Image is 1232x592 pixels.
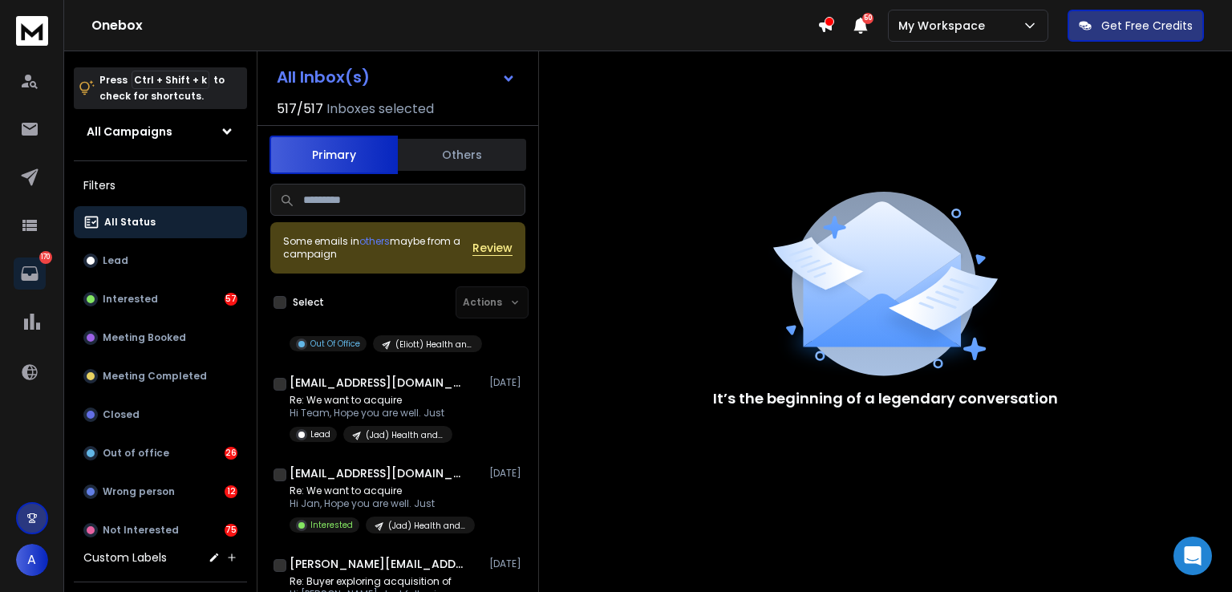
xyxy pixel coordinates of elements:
[290,497,475,510] p: Hi Jan, Hope you are well. Just
[290,407,452,420] p: Hi Team, Hope you are well. Just
[14,257,46,290] a: 170
[225,524,237,537] div: 75
[103,524,179,537] p: Not Interested
[290,485,475,497] p: Re: We want to acquire
[366,429,443,441] p: (Jad) Health and wellness brands Europe - 50k - 1m/month (Storeleads) p1
[489,376,525,389] p: [DATE]
[1068,10,1204,42] button: Get Free Credits
[269,136,398,174] button: Primary
[132,71,209,89] span: Ctrl + Shift + k
[74,514,247,546] button: Not Interested75
[713,387,1058,410] p: It’s the beginning of a legendary conversation
[74,283,247,315] button: Interested57
[74,476,247,508] button: Wrong person12
[310,519,353,531] p: Interested
[277,99,323,119] span: 517 / 517
[290,465,466,481] h1: [EMAIL_ADDRESS][DOMAIN_NAME]
[91,16,817,35] h1: Onebox
[310,428,330,440] p: Lead
[83,549,167,566] h3: Custom Labels
[472,240,513,256] button: Review
[74,322,247,354] button: Meeting Booked
[16,544,48,576] button: A
[283,235,472,261] div: Some emails in maybe from a campaign
[103,408,140,421] p: Closed
[74,399,247,431] button: Closed
[1173,537,1212,575] div: Open Intercom Messenger
[74,116,247,148] button: All Campaigns
[277,69,370,85] h1: All Inbox(s)
[395,339,472,351] p: (Eliott) Health and wellness brands Europe - 50k - 1m/month (Storeleads) p2
[225,293,237,306] div: 57
[388,520,465,532] p: (Jad) Health and wellness brands Europe - 50k - 1m/month (Storeleads) p1
[225,485,237,498] div: 12
[103,447,169,460] p: Out of office
[103,485,175,498] p: Wrong person
[264,61,529,93] button: All Inbox(s)
[74,437,247,469] button: Out of office26
[225,447,237,460] div: 26
[104,216,156,229] p: All Status
[74,206,247,238] button: All Status
[1101,18,1193,34] p: Get Free Credits
[398,137,526,172] button: Others
[74,245,247,277] button: Lead
[99,72,225,104] p: Press to check for shortcuts.
[290,575,482,588] p: Re: Buyer exploring acquisition of
[16,16,48,46] img: logo
[862,13,873,24] span: 50
[489,467,525,480] p: [DATE]
[87,124,172,140] h1: All Campaigns
[103,254,128,267] p: Lead
[359,234,390,248] span: others
[74,174,247,197] h3: Filters
[293,296,324,309] label: Select
[290,556,466,572] h1: [PERSON_NAME][EMAIL_ADDRESS][DOMAIN_NAME]
[326,99,434,119] h3: Inboxes selected
[290,394,452,407] p: Re: We want to acquire
[103,370,207,383] p: Meeting Completed
[290,375,466,391] h1: [EMAIL_ADDRESS][DOMAIN_NAME]
[103,293,158,306] p: Interested
[74,360,247,392] button: Meeting Completed
[310,338,360,350] p: Out Of Office
[103,331,186,344] p: Meeting Booked
[39,251,52,264] p: 170
[489,558,525,570] p: [DATE]
[898,18,991,34] p: My Workspace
